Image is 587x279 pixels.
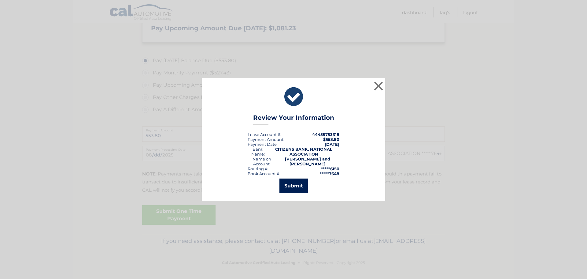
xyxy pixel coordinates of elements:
[253,114,334,125] h3: Review Your Information
[285,156,330,166] strong: [PERSON_NAME] and [PERSON_NAME]
[312,132,339,137] strong: 44455753318
[248,171,280,176] div: Bank Account #:
[248,142,277,147] span: Payment Date
[248,137,284,142] div: Payment Amount:
[248,147,268,156] div: Bank Name:
[248,166,268,171] div: Routing #:
[248,142,278,147] div: :
[325,142,339,147] span: [DATE]
[275,147,332,156] strong: CITIZENS BANK, NATIONAL ASSOCIATION
[279,179,308,193] button: Submit
[372,80,385,92] button: ×
[248,132,281,137] div: Lease Account #:
[323,137,339,142] span: $553.80
[248,156,276,166] div: Name on Account:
